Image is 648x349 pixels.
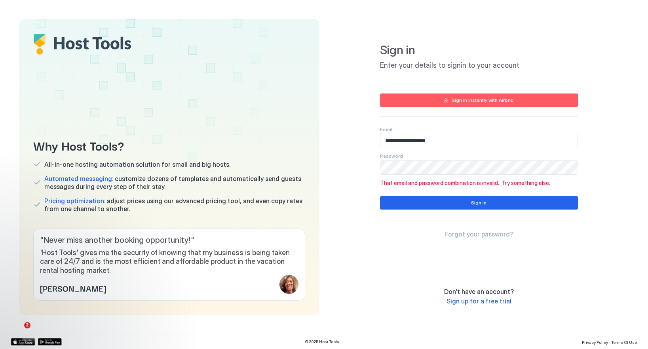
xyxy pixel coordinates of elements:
span: Pricing optimization: [44,197,105,205]
span: " Never miss another booking opportunity! " [40,235,298,245]
div: Sign in [471,199,486,206]
span: Privacy Policy [582,340,608,345]
a: Sign up for a free trial [447,297,511,305]
button: Sign in instantly with Airbnb [380,93,578,107]
div: profile [279,275,298,294]
a: Google Play Store [38,338,62,345]
a: App Store [11,338,35,345]
span: Sign in [380,43,578,58]
span: Automated messaging: [44,175,113,183]
span: 2 [24,322,30,328]
span: Enter your details to signin to your account [380,61,578,70]
span: Password [380,153,403,159]
a: Privacy Policy [582,338,608,346]
input: Input Field [380,134,578,148]
span: All-in-one hosting automation solution for small and big hosts. [44,160,230,168]
a: Forgot your password? [445,230,513,238]
iframe: Intercom notifications message [6,272,164,328]
span: Don't have an account? [444,288,514,296]
span: 'Host Tools' gives me the security of knowing that my business is being taken care of 24/7 and is... [40,248,298,275]
span: © 2025 Host Tools [305,339,339,344]
span: customize dozens of templates and automatically send guests messages during every step of their s... [44,175,305,191]
span: That email and password combination is invalid. Try something else. [380,179,578,187]
a: Terms Of Use [611,338,637,346]
span: adjust prices using our advanced pricing tool, and even copy rates from one channel to another. [44,197,305,213]
span: Email [380,126,392,132]
div: Sign in instantly with Airbnb [452,97,514,104]
span: Terms Of Use [611,340,637,345]
button: Sign in [380,196,578,210]
iframe: Intercom live chat [8,322,27,341]
span: Why Host Tools? [33,136,305,154]
input: Input Field [380,161,578,174]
